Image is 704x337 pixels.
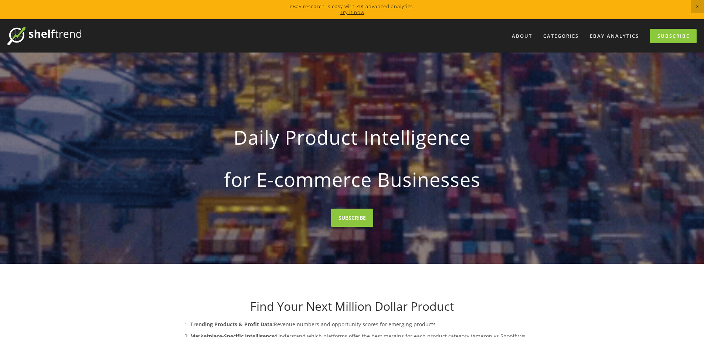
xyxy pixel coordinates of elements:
strong: Trending Products & Profit Data: [190,321,274,328]
a: eBay Analytics [585,30,644,42]
strong: Daily Product Intelligence [187,120,517,155]
a: SUBSCRIBE [331,209,373,227]
div: Categories [538,30,584,42]
h1: Find Your Next Million Dollar Product [176,299,529,313]
img: ShelfTrend [7,27,81,45]
a: Try it now [340,9,364,16]
p: Revenue numbers and opportunity scores for emerging products [190,320,529,329]
a: About [507,30,537,42]
a: Subscribe [650,29,697,43]
strong: for E-commerce Businesses [187,162,517,197]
